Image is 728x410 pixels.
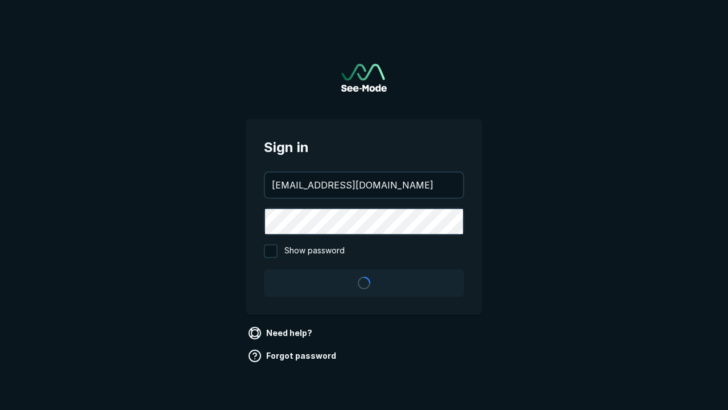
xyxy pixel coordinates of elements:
input: your@email.com [265,173,463,198]
span: Show password [284,244,345,258]
a: Forgot password [246,347,341,365]
span: Sign in [264,137,464,158]
img: See-Mode Logo [341,64,387,92]
a: Need help? [246,324,317,342]
a: Go to sign in [341,64,387,92]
